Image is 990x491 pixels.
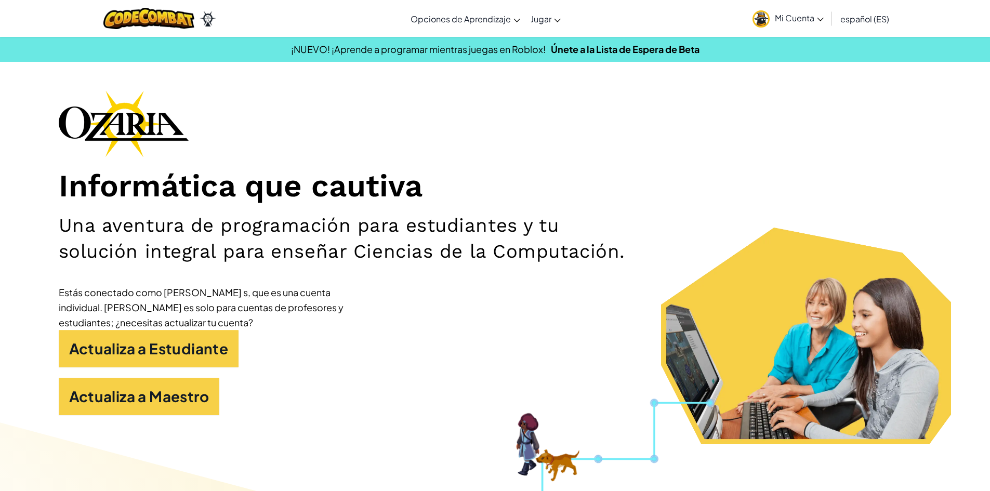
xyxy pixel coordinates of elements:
span: Opciones de Aprendizaje [411,14,511,24]
img: Ozaria branding logo [59,90,189,157]
h1: Informática que cautiva [59,167,932,205]
img: avatar [753,10,770,28]
a: Mi Cuenta [747,2,829,35]
a: Jugar [525,5,566,33]
span: Mi Cuenta [775,12,824,23]
a: Opciones de Aprendizaje [405,5,525,33]
div: Estás conectado como [PERSON_NAME] s, que es una cuenta individual. [PERSON_NAME] es solo para cu... [59,285,371,330]
span: ¡NUEVO! ¡Aprende a programar mientras juegas en Roblox! [291,43,546,55]
a: español (ES) [835,5,894,33]
img: Ozaria [200,11,216,26]
img: CodeCombat logo [103,8,194,29]
span: español (ES) [840,14,889,24]
span: Jugar [531,14,551,24]
a: Actualiza a Estudiante [59,330,239,367]
a: Únete a la Lista de Espera de Beta [551,43,699,55]
a: Actualiza a Maestro [59,378,220,415]
h2: Una aventura de programación para estudiantes y tu solución integral para enseñar Ciencias de la ... [59,213,644,264]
